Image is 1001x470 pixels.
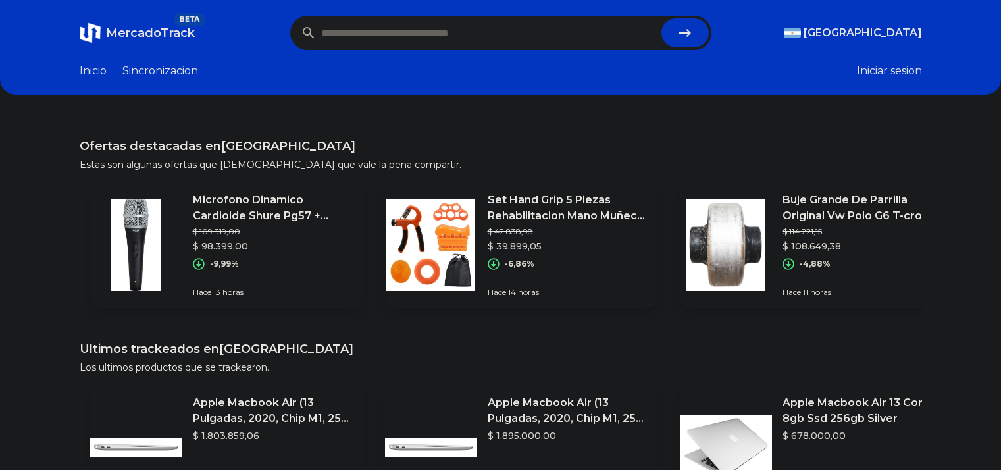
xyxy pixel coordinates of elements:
[385,199,477,291] img: Featured image
[174,13,205,26] span: BETA
[783,429,943,442] p: $ 678.000,00
[488,192,648,224] p: Set Hand Grip 5 Piezas Rehabilitacion Mano Muñeca [PERSON_NAME]
[784,28,801,38] img: Argentina
[80,340,922,358] h1: Ultimos trackeados en [GEOGRAPHIC_DATA]
[80,22,195,43] a: MercadoTrackBETA
[857,63,922,79] button: Iniciar sesion
[80,361,922,374] p: Los ultimos productos que se trackearon.
[193,240,353,253] p: $ 98.399,00
[210,259,239,269] p: -9,99%
[800,259,831,269] p: -4,88%
[488,226,648,237] p: $ 42.838,98
[488,395,648,427] p: Apple Macbook Air (13 Pulgadas, 2020, Chip M1, 256 Gb De Ssd, 8 Gb De Ram) - Plata
[80,63,107,79] a: Inicio
[488,287,648,298] p: Hace 14 horas
[385,182,659,308] a: Featured imageSet Hand Grip 5 Piezas Rehabilitacion Mano Muñeca [PERSON_NAME]$ 42.838,98$ 39.899,...
[680,182,954,308] a: Featured imageBuje Grande De Parrilla Original Vw Polo G6 T-cross Virtus$ 114.221,15$ 108.649,38-...
[783,240,943,253] p: $ 108.649,38
[804,25,922,41] span: [GEOGRAPHIC_DATA]
[80,22,101,43] img: MercadoTrack
[90,182,364,308] a: Featured imageMicrofono Dinamico Cardioide Shure Pg57 + Cable Xlr-xlr$ 109.319,00$ 98.399,00-9,99...
[783,395,943,427] p: Apple Macbook Air 13 Core I5 8gb Ssd 256gb Silver
[784,25,922,41] button: [GEOGRAPHIC_DATA]
[193,395,353,427] p: Apple Macbook Air (13 Pulgadas, 2020, Chip M1, 256 Gb De Ssd, 8 Gb De Ram) - Plata
[80,158,922,171] p: Estas son algunas ofertas que [DEMOGRAPHIC_DATA] que vale la pena compartir.
[80,137,922,155] h1: Ofertas destacadas en [GEOGRAPHIC_DATA]
[783,226,943,237] p: $ 114.221,15
[505,259,534,269] p: -6,86%
[783,287,943,298] p: Hace 11 horas
[193,287,353,298] p: Hace 13 horas
[783,192,943,224] p: Buje Grande De Parrilla Original Vw Polo G6 T-cross Virtus
[193,192,353,224] p: Microfono Dinamico Cardioide Shure Pg57 + Cable Xlr-xlr
[488,240,648,253] p: $ 39.899,05
[122,63,198,79] a: Sincronizacion
[488,429,648,442] p: $ 1.895.000,00
[106,26,195,40] span: MercadoTrack
[680,199,772,291] img: Featured image
[193,226,353,237] p: $ 109.319,00
[193,429,353,442] p: $ 1.803.859,06
[90,199,182,291] img: Featured image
